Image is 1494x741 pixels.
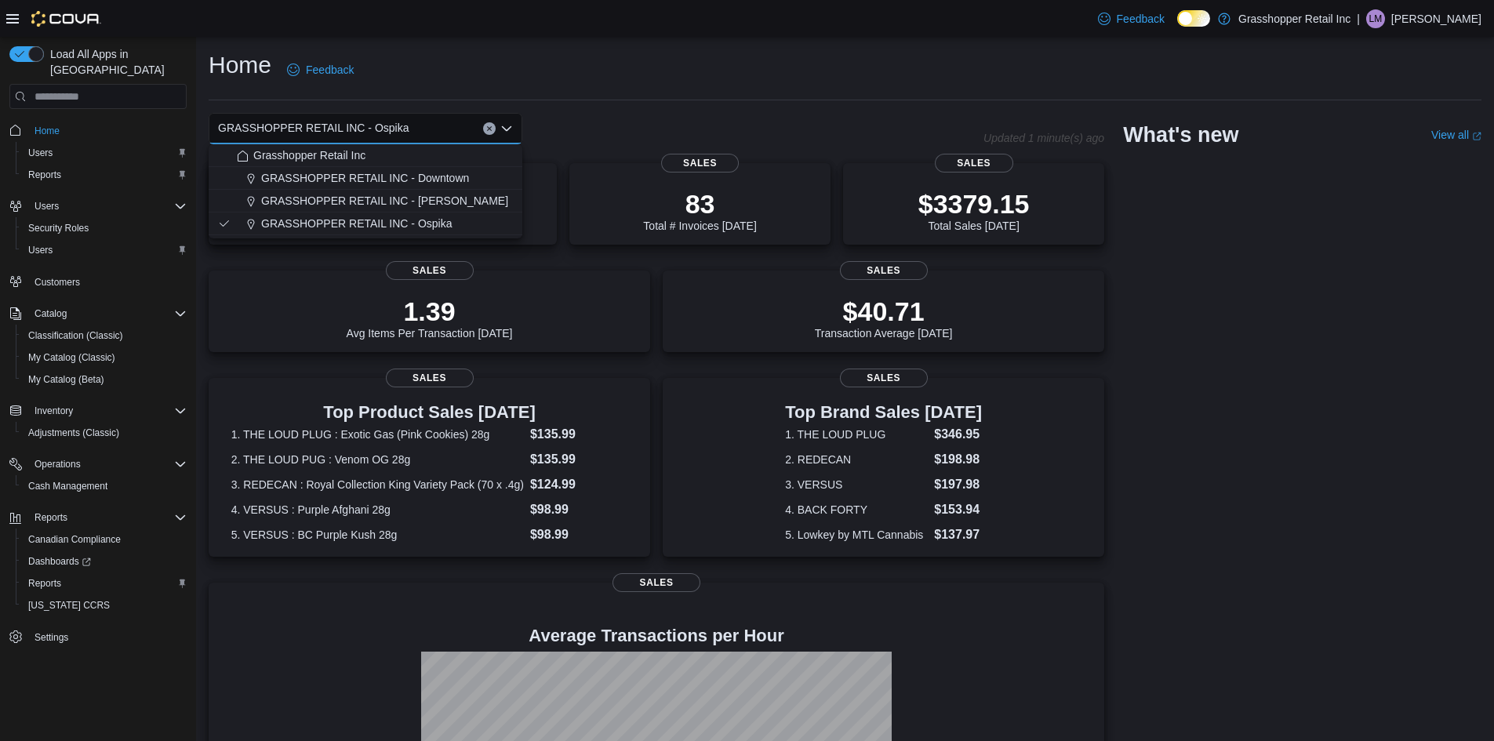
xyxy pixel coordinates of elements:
span: Security Roles [22,219,187,238]
span: Users [22,241,187,260]
span: Feedback [1117,11,1165,27]
span: Dashboards [22,552,187,571]
span: My Catalog (Beta) [22,370,187,389]
a: My Catalog (Beta) [22,370,111,389]
p: $40.71 [815,296,953,327]
a: Home [28,122,66,140]
h3: Top Brand Sales [DATE] [785,403,982,422]
span: Sales [840,261,928,280]
button: Security Roles [16,217,193,239]
span: GRASSHOPPER RETAIL INC - [PERSON_NAME] [261,193,508,209]
dt: 5. VERSUS : BC Purple Kush 28g [231,527,524,543]
span: Sales [613,573,700,592]
span: Grasshopper Retail Inc [253,147,365,163]
span: My Catalog (Classic) [28,351,115,364]
button: Customers [3,271,193,293]
dd: $98.99 [530,525,627,544]
a: Classification (Classic) [22,326,129,345]
button: Users [28,197,65,216]
img: Cova [31,11,101,27]
span: Reports [22,165,187,184]
span: Cash Management [22,477,187,496]
span: Sales [935,154,1013,173]
svg: External link [1472,132,1481,141]
a: Feedback [1092,3,1171,35]
button: Operations [3,453,193,475]
h3: Top Product Sales [DATE] [231,403,628,422]
a: Cash Management [22,477,114,496]
span: Canadian Compliance [28,533,121,546]
a: Customers [28,273,86,292]
dd: $135.99 [530,425,627,444]
a: Settings [28,628,75,647]
dt: 2. REDECAN [785,452,928,467]
span: Security Roles [28,222,89,234]
p: $3379.15 [918,188,1030,220]
span: Operations [28,455,187,474]
button: Settings [3,626,193,648]
dd: $346.95 [934,425,982,444]
dd: $98.99 [530,500,627,519]
nav: Complex example [9,112,187,689]
div: Total Sales [DATE] [918,188,1030,232]
span: Reports [22,574,187,593]
dt: 5. Lowkey by MTL Cannabis [785,527,928,543]
div: Choose from the following options [209,144,522,235]
dt: 4. BACK FORTY [785,502,928,518]
span: Catalog [35,307,67,320]
span: Feedback [306,62,354,78]
button: Home [3,118,193,141]
button: Close list of options [500,122,513,135]
span: Users [22,143,187,162]
span: Home [35,125,60,137]
p: | [1357,9,1360,28]
span: [US_STATE] CCRS [28,599,110,612]
span: Home [28,120,187,140]
p: Updated 1 minute(s) ago [983,132,1104,144]
span: Dashboards [28,555,91,568]
span: Classification (Classic) [28,329,123,342]
span: GRASSHOPPER RETAIL INC - Ospika [218,118,409,137]
button: Clear input [483,122,496,135]
a: Users [22,241,59,260]
button: Users [16,142,193,164]
span: Classification (Classic) [22,326,187,345]
a: [US_STATE] CCRS [22,596,116,615]
span: Sales [386,261,474,280]
a: Reports [22,574,67,593]
p: [PERSON_NAME] [1391,9,1481,28]
span: Sales [840,369,928,387]
dt: 3. REDECAN : Royal Collection King Variety Pack (70 x .4g) [231,477,524,492]
a: Dashboards [16,550,193,572]
span: LM [1369,9,1383,28]
div: Total # Invoices [DATE] [643,188,756,232]
span: Settings [35,631,68,644]
span: Customers [28,272,187,292]
div: Transaction Average [DATE] [815,296,953,340]
button: Reports [28,508,74,527]
span: Adjustments (Classic) [28,427,119,439]
dt: 1. THE LOUD PLUG [785,427,928,442]
span: Load All Apps in [GEOGRAPHIC_DATA] [44,46,187,78]
dt: 4. VERSUS : Purple Afghani 28g [231,502,524,518]
span: Cash Management [28,480,107,492]
span: Catalog [28,304,187,323]
button: Grasshopper Retail Inc [209,144,522,167]
button: Inventory [3,400,193,422]
p: Grasshopper Retail Inc [1238,9,1350,28]
dd: $124.99 [530,475,627,494]
span: My Catalog (Beta) [28,373,104,386]
button: Adjustments (Classic) [16,422,193,444]
button: Reports [3,507,193,529]
dt: 1. THE LOUD PLUG : Exotic Gas (Pink Cookies) 28g [231,427,524,442]
span: GRASSHOPPER RETAIL INC - Ospika [261,216,453,231]
button: My Catalog (Beta) [16,369,193,390]
span: Sales [386,369,474,387]
h2: What's new [1123,122,1238,147]
button: Users [16,239,193,261]
p: 1.39 [347,296,513,327]
dd: $197.98 [934,475,982,494]
a: View allExternal link [1431,129,1481,141]
p: 83 [643,188,756,220]
h1: Home [209,49,271,81]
